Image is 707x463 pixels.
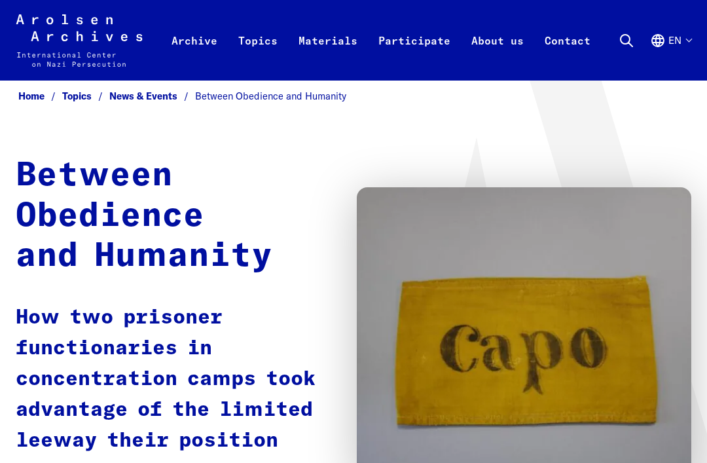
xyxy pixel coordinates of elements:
a: Topics [228,28,288,81]
a: Participate [368,28,461,81]
button: English, language selection [650,33,691,77]
a: Contact [534,28,601,81]
a: News & Events [109,90,195,102]
span: Between Obedience and Humanity [195,90,346,102]
a: Home [18,90,62,102]
a: About us [461,28,534,81]
a: Materials [288,28,368,81]
strong: Between Obedience and Humanity [16,159,272,273]
a: Topics [62,90,109,102]
a: Archive [161,28,228,81]
nav: Breadcrumb [16,86,691,106]
nav: Primary [161,14,601,67]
